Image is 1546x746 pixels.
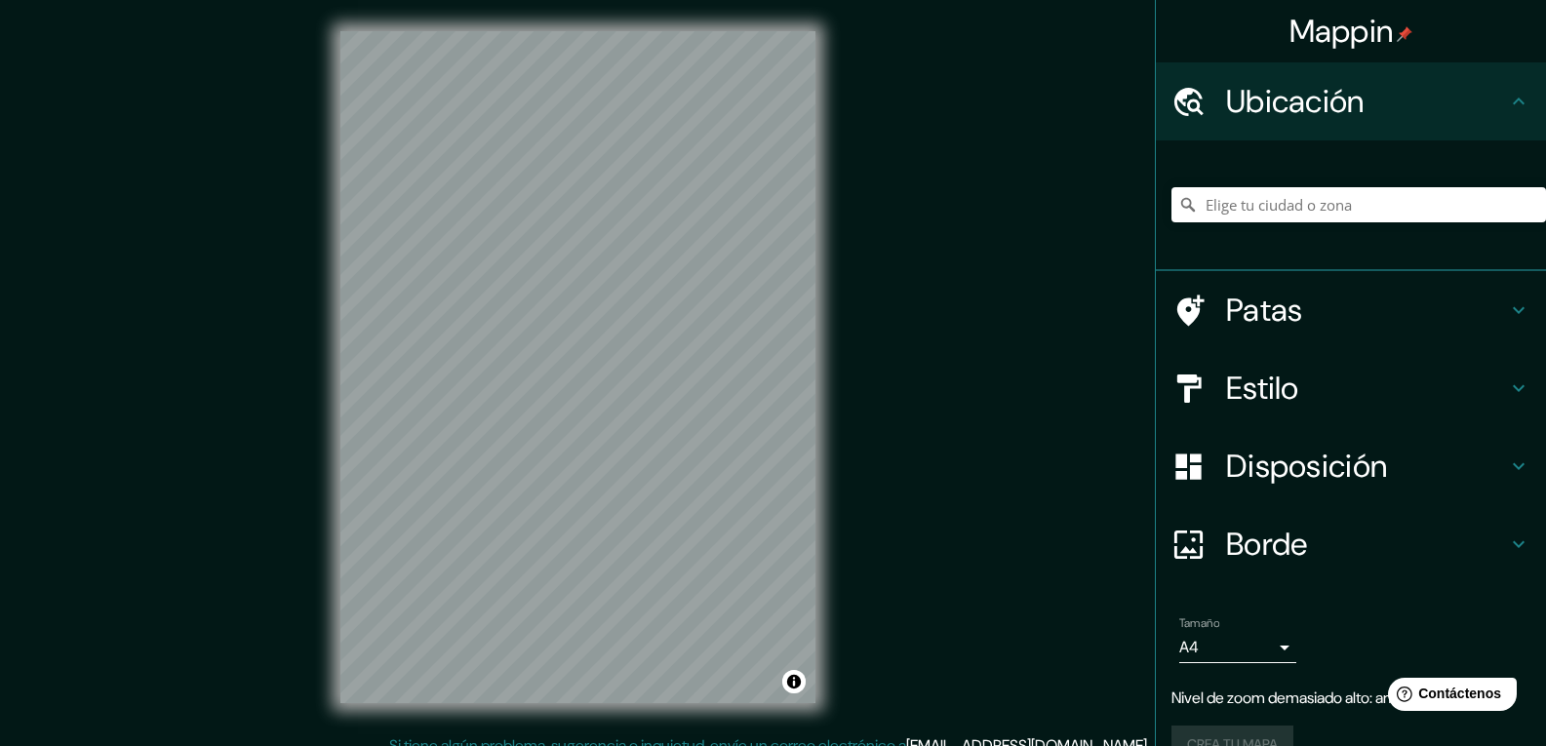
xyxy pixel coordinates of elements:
input: Elige tu ciudad o zona [1171,187,1546,222]
font: Ubicación [1226,81,1365,122]
div: Ubicación [1156,62,1546,140]
div: A4 [1179,632,1296,663]
font: Mappin [1289,11,1394,52]
div: Estilo [1156,349,1546,427]
div: Disposición [1156,427,1546,505]
font: A4 [1179,637,1199,657]
font: Disposición [1226,446,1387,487]
div: Borde [1156,505,1546,583]
div: Patas [1156,271,1546,349]
canvas: Mapa [340,31,815,703]
font: Borde [1226,524,1308,565]
font: Estilo [1226,368,1299,409]
font: Patas [1226,290,1303,331]
font: Nivel de zoom demasiado alto: amplíe más [1171,687,1451,708]
img: pin-icon.png [1397,26,1412,42]
font: Tamaño [1179,615,1219,631]
button: Activar o desactivar atribución [782,670,806,693]
iframe: Lanzador de widgets de ayuda [1372,670,1525,725]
